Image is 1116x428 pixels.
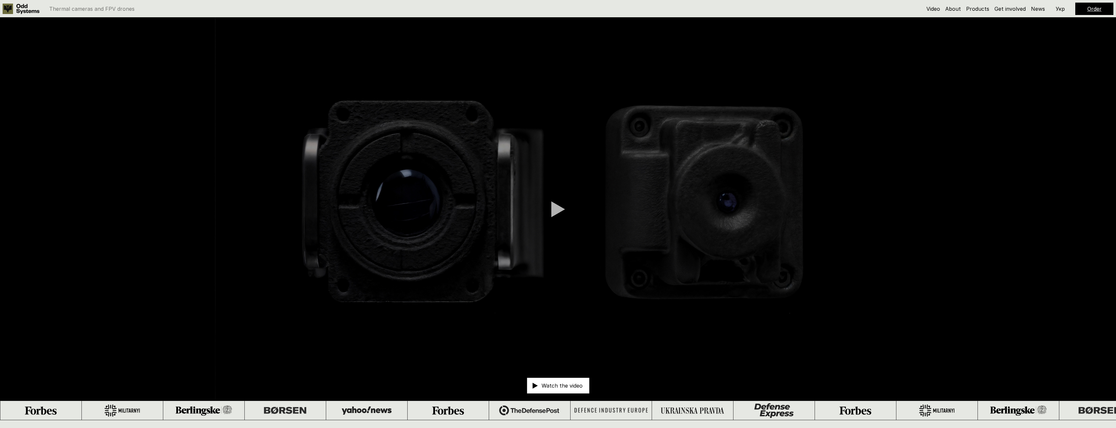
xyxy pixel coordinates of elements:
[49,6,135,11] p: Thermal cameras and FPV drones
[542,383,583,388] p: Watch the video
[966,6,989,12] a: Products
[1087,6,1102,12] a: Order
[994,6,1026,12] a: Get involved
[926,6,940,12] a: Video
[1056,6,1065,11] p: Укр
[1031,6,1045,12] a: News
[945,6,961,12] a: About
